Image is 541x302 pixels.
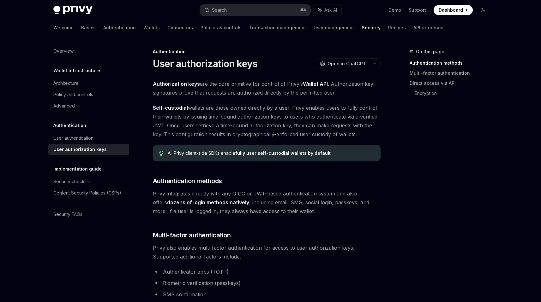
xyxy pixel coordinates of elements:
[167,199,249,206] a: dozens of login methods natively
[434,5,473,15] a: Dashboard
[48,187,129,199] a: Content Security Policies (CSPs)
[48,89,129,100] a: Policy and controls
[53,6,93,15] img: dark logo
[439,7,463,13] span: Dashboard
[314,20,354,35] a: User management
[48,132,129,144] a: User authentication
[153,79,381,97] span: are the core primitive for control of Privy’s . Authorization key signatures prove that requests ...
[48,176,129,187] a: Security checklist
[53,79,79,87] div: Architecture
[413,20,443,35] a: API reference
[153,231,231,240] span: Multi-factor authentication
[153,58,258,69] h1: User authorization keys
[316,58,370,69] button: Open in ChatGPT
[53,211,82,218] div: Security FAQs
[53,20,74,35] a: Welcome
[153,189,381,216] span: Privy integrates directly with any OIDC or JWT-based authentication system and also offers , incl...
[249,20,306,35] a: Transaction management
[153,105,188,111] strong: Self-custodial
[53,134,93,142] div: User authentication
[153,243,381,261] span: Privy also enables multi-factor authentication for access to user authorization keys. Supported a...
[53,178,90,185] div: Security checklist
[53,189,121,197] div: Content Security Policies (CSPs)
[153,177,222,185] span: Authentication methods
[410,68,493,78] a: Multi-factor authentication
[415,88,493,98] a: Encryption
[48,209,129,220] a: Security FAQs
[103,20,136,35] a: Authentication
[153,81,200,87] a: Authorization keys
[328,61,366,67] span: Open in ChatGPT
[81,20,96,35] a: Basics
[410,78,493,88] a: Direct access via API
[303,81,328,87] a: Wallet API
[388,20,406,35] a: Recipes
[478,5,488,15] button: Toggle dark mode
[416,48,444,55] span: On this page
[300,8,307,13] span: ⌘ K
[212,6,230,14] div: Search...
[53,165,102,173] h5: Implementation guide
[53,47,74,55] div: Overview
[53,67,100,74] h5: Wallet infrastructure
[159,151,164,156] svg: Tip
[167,20,193,35] a: Connectors
[324,7,337,13] span: Ask AI
[314,4,341,16] button: Ask AI
[48,78,129,89] a: Architecture
[235,150,331,156] strong: fully user self-custodial wallets by default
[53,102,75,110] div: Advanced
[48,45,129,57] a: Overview
[153,103,381,139] span: wallets are those owned directly by a user. Privy enables users to fully control their wallets by...
[53,122,86,129] h5: Authentication
[53,146,107,153] div: User authorization keys
[362,20,381,35] a: Security
[153,290,381,299] li: SMS confirmation
[153,279,381,287] li: Biometric verification (passkeys)
[409,7,426,13] a: Support
[410,58,493,68] a: Authentication methods
[53,91,93,98] div: Policy and controls
[143,20,160,35] a: Wallets
[153,267,381,276] li: Authenticator apps (TOTP)
[200,4,310,16] button: Search...⌘K
[388,7,401,13] a: Demo
[153,49,381,55] div: Authentication
[201,20,242,35] a: Policies & controls
[48,144,129,155] a: User authorization keys
[168,150,374,156] div: All Privy client-side SDKs enable .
